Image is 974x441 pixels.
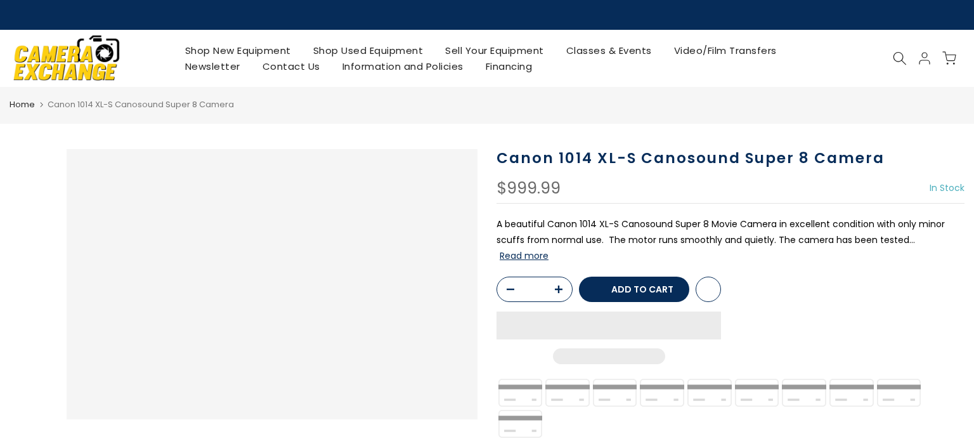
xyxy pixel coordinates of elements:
a: Home [10,98,35,111]
img: synchrony [497,377,544,408]
a: Financing [474,58,543,74]
a: Video/Film Transfers [663,43,788,58]
a: Classes & Events [555,43,663,58]
button: Add to cart [579,277,689,302]
p: A beautiful Canon 1014 XL-S Canosound Super 8 Movie Camera in excellent condition with only minor... [497,216,964,265]
img: paypal [828,377,876,408]
a: Information and Policies [331,58,474,74]
img: amazon payments [544,377,592,408]
a: Shop New Equipment [174,43,302,58]
img: shopify pay [875,377,923,408]
a: Newsletter [174,58,251,74]
img: master [781,377,828,408]
img: visa [497,408,544,439]
span: Canon 1014 XL-S Canosound Super 8 Camera [48,98,234,110]
img: apple pay [639,377,686,408]
a: Contact Us [251,58,331,74]
a: Sell Your Equipment [434,43,555,58]
button: Read more [500,250,549,261]
div: $999.99 [497,180,561,197]
span: Add to cart [611,285,673,294]
img: discover [686,377,734,408]
img: american express [591,377,639,408]
img: google pay [733,377,781,408]
a: Shop Used Equipment [302,43,434,58]
h1: Canon 1014 XL-S Canosound Super 8 Camera [497,149,964,168]
span: In Stock [930,181,964,194]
